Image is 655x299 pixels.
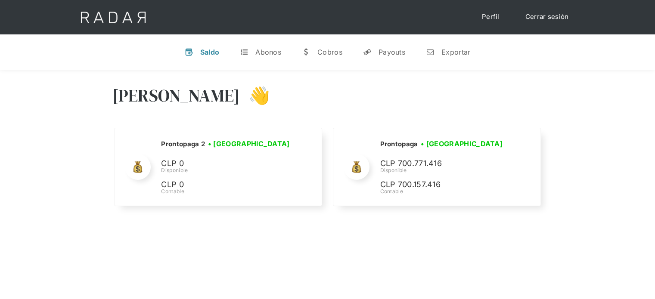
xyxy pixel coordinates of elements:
p: CLP 0 [161,157,290,170]
p: CLP 700.157.416 [380,179,509,191]
div: Disponible [161,166,292,174]
h3: [PERSON_NAME] [112,85,240,106]
p: CLP 0 [161,179,290,191]
div: Contable [161,188,292,195]
div: Exportar [441,48,470,56]
h2: Prontopaga 2 [161,140,205,148]
h3: 👋 [240,85,270,106]
div: t [240,48,248,56]
a: Cerrar sesión [517,9,577,25]
a: Perfil [473,9,508,25]
div: n [426,48,435,56]
div: Payouts [379,48,405,56]
h3: • [GEOGRAPHIC_DATA] [421,139,503,149]
div: Disponible [380,166,509,174]
div: Abonos [255,48,281,56]
div: Cobros [317,48,342,56]
h2: Prontopaga [380,140,418,148]
div: Saldo [200,48,220,56]
p: CLP 700.771.416 [380,157,509,170]
div: v [185,48,193,56]
div: y [363,48,372,56]
div: Contable [380,188,509,195]
div: w [302,48,310,56]
h3: • [GEOGRAPHIC_DATA] [208,139,290,149]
